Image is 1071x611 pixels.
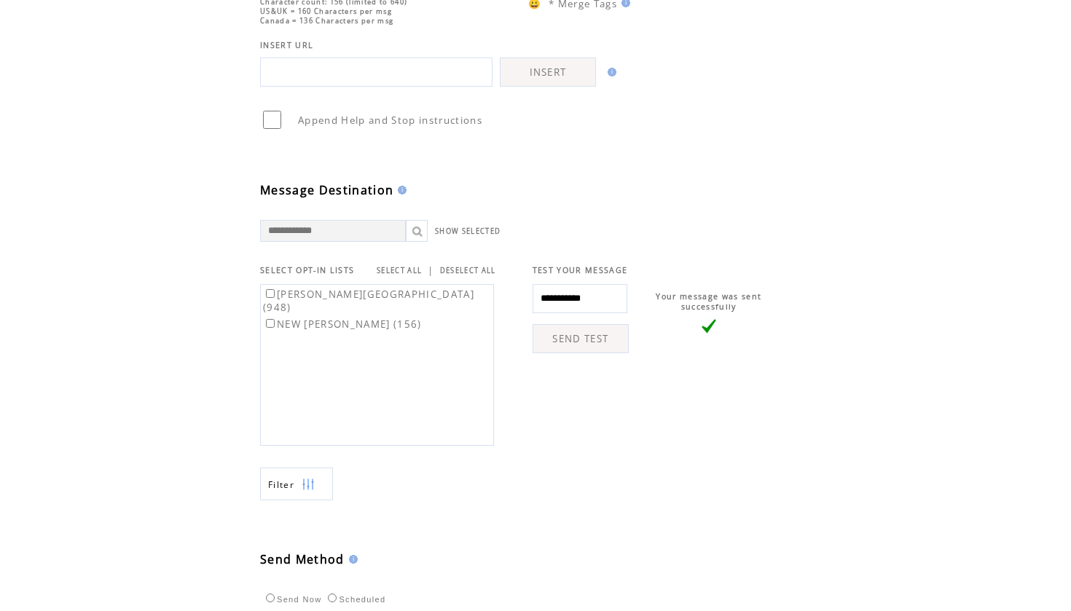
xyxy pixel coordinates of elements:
input: Send Now [266,594,275,602]
span: US&UK = 160 Characters per msg [260,7,392,16]
span: Canada = 136 Characters per msg [260,16,393,25]
input: [PERSON_NAME][GEOGRAPHIC_DATA] (948) [266,289,275,298]
a: SELECT ALL [377,266,422,275]
img: help.gif [393,186,407,194]
a: Filter [260,468,333,500]
a: SHOW SELECTED [435,226,501,236]
img: help.gif [603,68,616,76]
span: TEST YOUR MESSAGE [533,265,628,275]
label: Send Now [262,595,321,604]
label: NEW [PERSON_NAME] (156) [263,318,422,331]
label: [PERSON_NAME][GEOGRAPHIC_DATA] (948) [263,288,474,314]
span: Message Destination [260,182,393,198]
span: SELECT OPT-IN LISTS [260,265,354,275]
img: vLarge.png [702,319,716,334]
span: Show filters [268,478,294,491]
input: Scheduled [328,594,337,602]
a: DESELECT ALL [440,266,496,275]
img: filters.png [302,468,315,501]
span: INSERT URL [260,40,313,50]
a: SEND TEST [533,324,629,353]
a: INSERT [500,58,596,87]
img: help.gif [345,555,358,564]
span: Append Help and Stop instructions [298,114,482,127]
span: Your message was sent successfully [656,291,761,312]
span: | [428,264,433,277]
input: NEW [PERSON_NAME] (156) [266,319,275,328]
label: Scheduled [324,595,385,604]
span: Send Method [260,551,345,567]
